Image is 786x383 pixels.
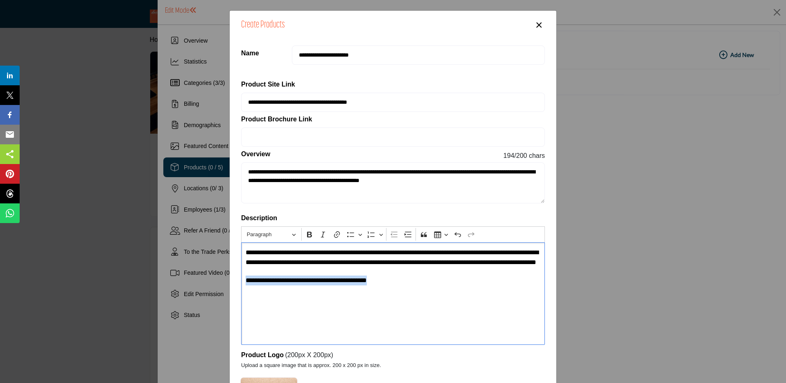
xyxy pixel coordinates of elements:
button: Heading [243,228,300,241]
input: Enter product name [292,46,545,65]
button: × [533,16,545,32]
b: Product Logo [241,350,284,360]
b: Name [241,48,259,62]
span: Paragraph [247,230,289,239]
b: Description [241,213,277,226]
div: Editor editing area: main [241,242,545,345]
p: Upload a square image that is approx. 200 x 200 px in size. [237,361,446,369]
h2: Create Products [241,18,285,32]
input: Provide your product link [241,93,545,112]
input: Provide your product brochure URL [241,128,545,147]
textarea: Enter short overview description [241,162,545,203]
b: Product Site Link [241,80,295,93]
b: Overview [241,149,270,162]
div: (200px X 200px) [241,350,545,360]
div: Editor toolbar [241,226,545,242]
b: Product Brochure Link [241,114,312,128]
span: 194/200 chars [504,151,545,161]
